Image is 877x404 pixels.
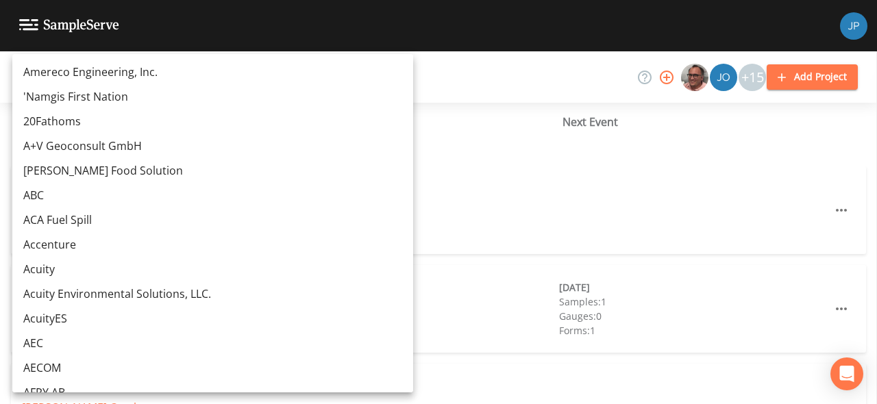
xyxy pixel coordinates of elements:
a: Acuity [12,257,413,281]
a: AcuityES [12,306,413,331]
a: Accenture [12,232,413,257]
a: ABC [12,183,413,207]
a: 20Fathoms [12,109,413,134]
a: AECOM [12,355,413,380]
a: Acuity Environmental Solutions, LLC. [12,281,413,306]
a: ACA Fuel Spill [12,207,413,232]
a: [PERSON_NAME] Food Solution [12,158,413,183]
a: A+V Geoconsult GmbH [12,134,413,158]
a: Amereco Engineering, Inc. [12,60,413,84]
a: AEC [12,331,413,355]
div: Open Intercom Messenger [830,357,863,390]
a: 'Namgis First Nation [12,84,413,109]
